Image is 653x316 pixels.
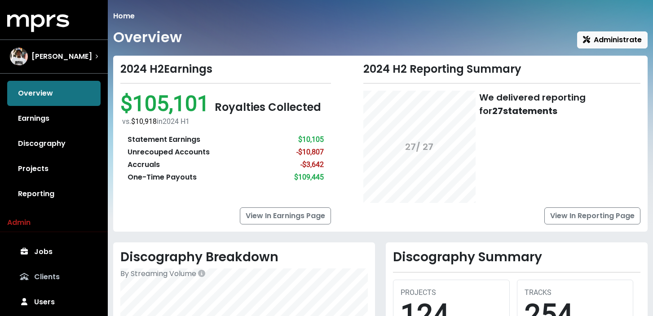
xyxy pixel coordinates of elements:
a: Projects [7,156,101,181]
span: [PERSON_NAME] [31,51,92,62]
h2: Discography Summary [393,250,640,265]
li: Home [113,11,135,22]
h2: Discography Breakdown [120,250,368,265]
a: Reporting [7,181,101,206]
span: By Streaming Volume [120,268,196,279]
a: Users [7,290,101,315]
a: View In Reporting Page [544,207,640,224]
a: Jobs [7,239,101,264]
span: $10,918 [131,117,157,126]
div: 2024 H2 Reporting Summary [363,63,641,76]
div: One-Time Payouts [128,172,197,183]
span: Royalties Collected [215,100,321,114]
a: View In Earnings Page [240,207,331,224]
div: -$10,807 [296,147,324,158]
div: PROJECTS [401,287,502,298]
button: Administrate [577,31,648,48]
div: 2024 H2 Earnings [120,63,331,76]
div: $10,105 [298,134,324,145]
div: Unrecouped Accounts [128,147,210,158]
b: 27 statements [492,105,557,117]
div: Statement Earnings [128,134,200,145]
div: TRACKS [525,287,626,298]
div: $109,445 [294,172,324,183]
a: Discography [7,131,101,156]
div: -$3,642 [300,159,324,170]
span: $105,101 [120,91,215,116]
a: Clients [7,264,101,290]
div: vs. in 2024 H1 [122,116,331,127]
nav: breadcrumb [113,11,648,22]
span: Administrate [583,35,642,45]
div: We delivered reporting for [479,91,641,118]
a: mprs logo [7,18,69,28]
a: Earnings [7,106,101,131]
h1: Overview [113,29,182,46]
img: The selected account / producer [10,48,28,66]
div: Accruals [128,159,160,170]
